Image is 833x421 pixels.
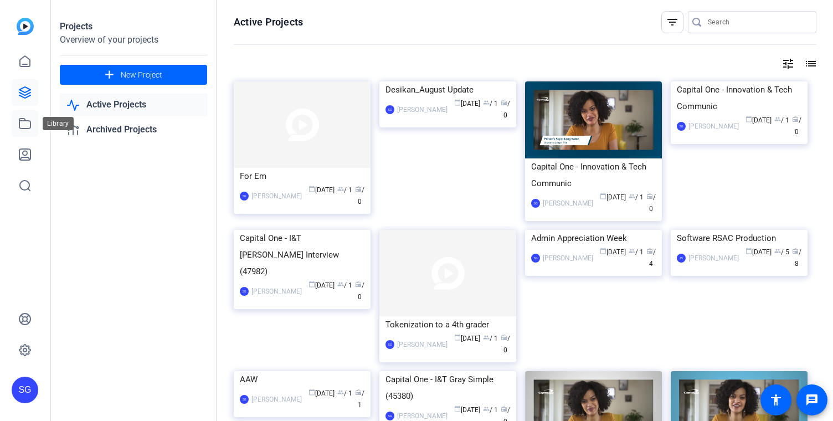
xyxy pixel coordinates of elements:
[355,186,362,192] span: radio
[774,248,789,256] span: / 5
[629,193,635,199] span: group
[355,281,362,287] span: radio
[385,340,394,349] div: SG
[774,248,781,254] span: group
[600,193,626,201] span: [DATE]
[454,335,480,342] span: [DATE]
[102,68,116,82] mat-icon: add
[17,18,34,35] img: blue-gradient.svg
[397,104,448,115] div: [PERSON_NAME]
[781,57,795,70] mat-icon: tune
[43,117,74,130] div: Library
[688,121,739,132] div: [PERSON_NAME]
[792,248,801,268] span: / 8
[792,116,799,122] span: radio
[600,193,606,199] span: calendar_today
[483,406,498,414] span: / 1
[355,281,364,301] span: / 0
[355,389,364,409] span: / 1
[60,94,207,116] a: Active Projects
[646,248,656,268] span: / 4
[646,248,653,254] span: radio
[483,100,498,107] span: / 1
[745,116,772,124] span: [DATE]
[385,81,510,98] div: Desikan_August Update
[60,33,207,47] div: Overview of your projects
[308,389,315,396] span: calendar_today
[677,81,801,115] div: Capital One - Innovation & Tech Communic
[355,389,362,396] span: radio
[385,105,394,114] div: SG
[240,168,364,184] div: For Em
[251,191,302,202] div: [PERSON_NAME]
[60,20,207,33] div: Projects
[774,116,789,124] span: / 1
[745,116,752,122] span: calendar_today
[483,335,498,342] span: / 1
[385,412,394,420] div: SG
[531,254,540,263] div: SG
[60,65,207,85] button: New Project
[501,335,510,354] span: / 0
[454,334,461,341] span: calendar_today
[501,100,510,119] span: / 0
[531,158,656,192] div: Capital One - Innovation & Tech Communic
[121,69,162,81] span: New Project
[531,230,656,247] div: Admin Appreciation Week
[337,186,344,192] span: group
[769,393,783,407] mat-icon: accessibility
[677,230,801,247] div: Software RSAC Production
[745,248,772,256] span: [DATE]
[454,99,461,106] span: calendar_today
[792,248,799,254] span: radio
[397,339,448,350] div: [PERSON_NAME]
[12,377,38,403] div: SG
[792,116,801,136] span: / 0
[646,193,653,199] span: radio
[337,389,352,397] span: / 1
[501,99,507,106] span: radio
[646,193,656,213] span: / 0
[240,192,249,201] div: SG
[501,334,507,341] span: radio
[251,286,302,297] div: [PERSON_NAME]
[543,198,593,209] div: [PERSON_NAME]
[708,16,808,29] input: Search
[483,99,490,106] span: group
[234,16,303,29] h1: Active Projects
[531,199,540,208] div: SG
[337,281,344,287] span: group
[337,389,344,396] span: group
[385,371,510,404] div: Capital One - I&T Gray Simple (45380)
[629,248,635,254] span: group
[774,116,781,122] span: group
[337,186,352,194] span: / 1
[501,405,507,412] span: radio
[385,316,510,333] div: Tokenization to a 4th grader
[308,281,335,289] span: [DATE]
[240,371,364,388] div: AAW
[308,186,335,194] span: [DATE]
[666,16,679,29] mat-icon: filter_list
[454,405,461,412] span: calendar_today
[240,230,364,280] div: Capital One - I&T [PERSON_NAME] Interview (47982)
[308,281,315,287] span: calendar_today
[60,119,207,141] a: Archived Projects
[251,394,302,405] div: [PERSON_NAME]
[543,253,593,264] div: [PERSON_NAME]
[688,253,739,264] div: [PERSON_NAME]
[483,405,490,412] span: group
[600,248,606,254] span: calendar_today
[454,406,480,414] span: [DATE]
[803,57,816,70] mat-icon: list
[240,395,249,404] div: SG
[240,287,249,296] div: SG
[745,248,752,254] span: calendar_today
[355,186,364,206] span: / 0
[629,248,644,256] span: / 1
[483,334,490,341] span: group
[308,186,315,192] span: calendar_today
[629,193,644,201] span: / 1
[454,100,480,107] span: [DATE]
[805,393,819,407] mat-icon: message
